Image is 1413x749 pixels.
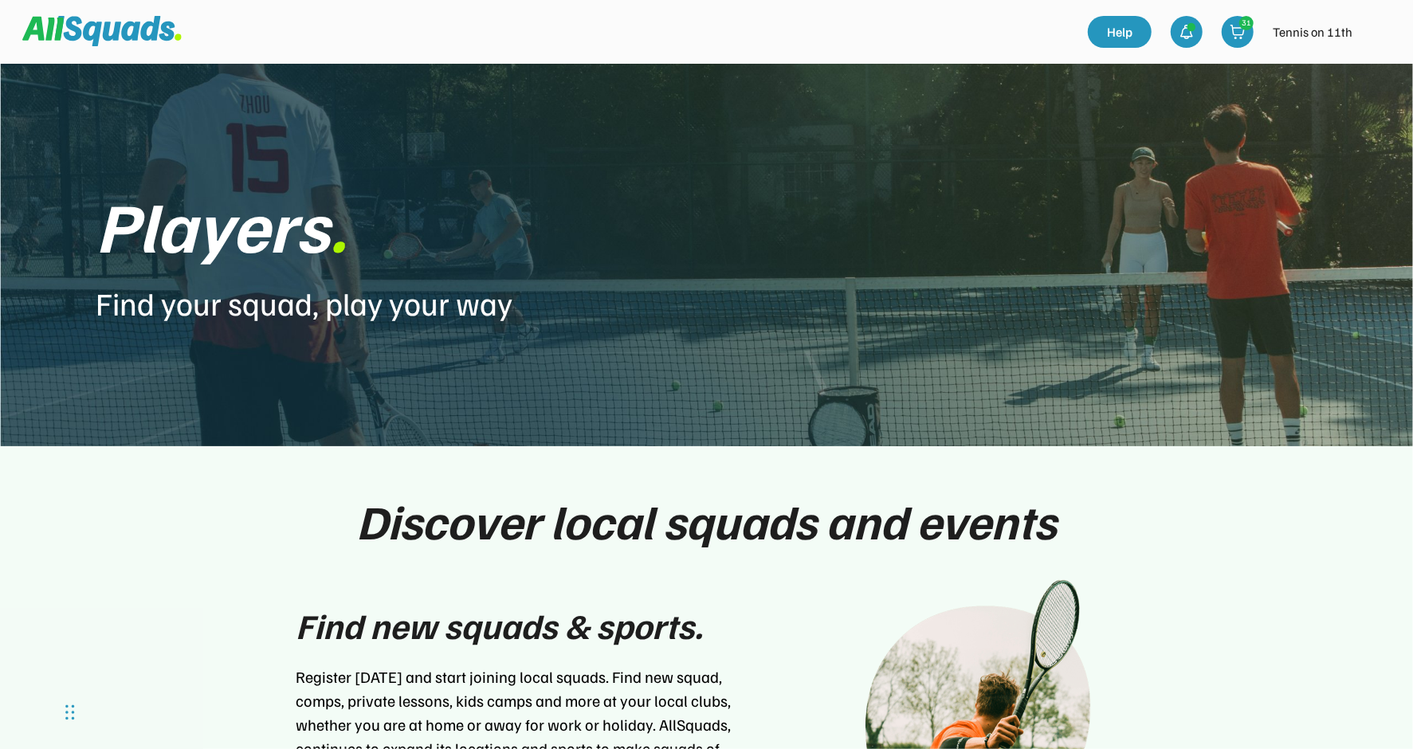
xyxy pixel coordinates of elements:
a: Help [1088,16,1152,48]
div: Discover local squads and events [357,494,1057,547]
img: Squad%20Logo.svg [22,16,182,46]
div: 31 [1240,17,1253,29]
div: Find your squad, play your way [96,285,512,320]
font: . [329,181,347,269]
img: shopping-cart-01%20%281%29.svg [1230,24,1246,40]
div: Tennis on 11th [1273,22,1352,41]
div: Find new squads & sports. [296,599,704,652]
div: Players [96,190,347,260]
img: bell-03%20%281%29.svg [1179,24,1195,40]
img: IMG_2979.png [1362,16,1394,48]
